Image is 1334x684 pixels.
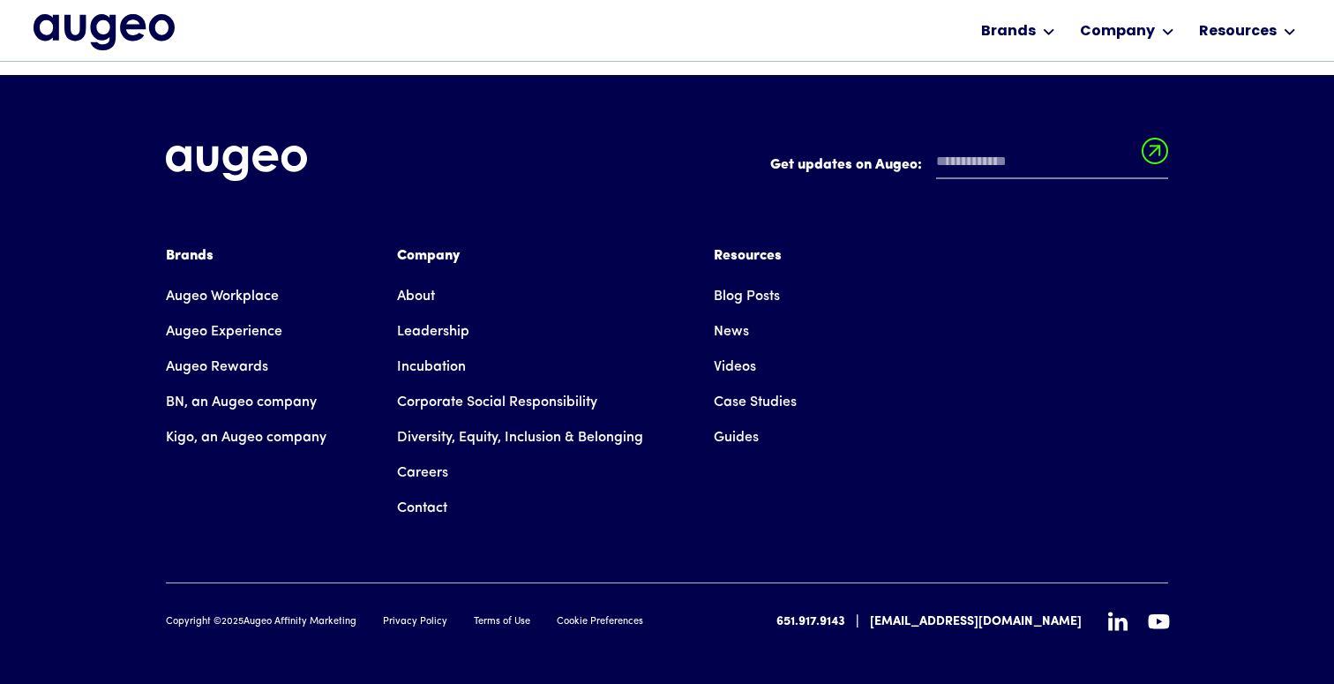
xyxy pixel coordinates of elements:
[770,154,922,176] label: Get updates on Augeo:
[557,615,643,630] a: Cookie Preferences
[397,245,643,267] div: Company
[776,613,845,631] a: 651.917.9143
[870,613,1082,631] a: [EMAIL_ADDRESS][DOMAIN_NAME]
[770,146,1168,188] form: Email Form
[166,279,279,314] a: Augeo Workplace
[397,455,448,491] a: Careers
[34,14,175,49] img: Augeo's full logo in midnight blue.
[714,279,780,314] a: Blog Posts
[397,279,435,314] a: About
[166,146,307,182] img: Augeo's full logo in white.
[221,617,244,627] span: 2025
[34,14,175,49] a: home
[714,385,797,420] a: Case Studies
[1142,138,1168,175] input: Submit
[397,491,447,526] a: Contact
[714,314,749,350] a: News
[166,385,317,420] a: BN, an Augeo company
[714,350,756,385] a: Videos
[397,385,597,420] a: Corporate Social Responsibility
[166,245,326,267] div: Brands
[1199,21,1277,42] div: Resources
[383,615,447,630] a: Privacy Policy
[714,420,759,455] a: Guides
[1080,21,1155,42] div: Company
[714,245,797,267] div: Resources
[166,314,282,350] a: Augeo Experience
[856,612,859,633] div: |
[166,615,356,630] div: Copyright © Augeo Affinity Marketing
[397,350,466,385] a: Incubation
[397,314,469,350] a: Leadership
[474,615,530,630] a: Terms of Use
[397,420,643,455] a: Diversity, Equity, Inclusion & Belonging
[981,21,1036,42] div: Brands
[166,350,268,385] a: Augeo Rewards
[166,420,326,455] a: Kigo, an Augeo company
